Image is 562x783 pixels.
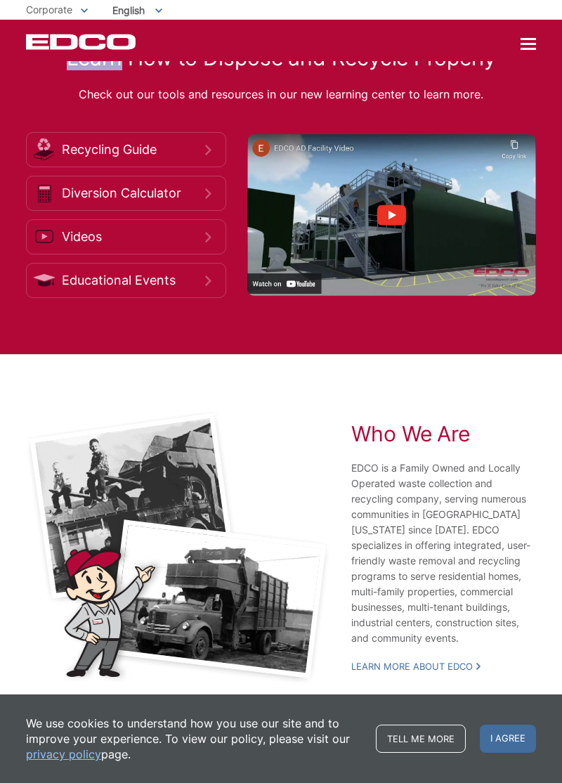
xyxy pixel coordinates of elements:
span: I agree [480,725,536,753]
p: Check out our tools and resources in our new learning center to learn more. [26,84,536,104]
a: Educational Events [26,263,226,298]
span: Corporate [26,4,72,15]
span: Videos [62,229,205,245]
span: Recycling Guide [62,142,205,157]
span: Diversion Calculator [62,186,205,201]
a: EDCD logo. Return to the homepage. [26,34,138,50]
h2: Who We Are [351,421,536,446]
a: Diversion Calculator [26,176,226,211]
a: privacy policy [26,746,101,762]
img: Black and white photos of early garbage trucks [26,410,330,685]
span: Educational Events [62,273,205,288]
a: Recycling Guide [26,132,226,167]
a: Videos [26,219,226,254]
a: Tell me more [376,725,466,753]
a: Learn More About EDCO [351,660,481,673]
p: EDCO is a Family Owned and Locally Operated waste collection and recycling company, serving numer... [351,460,536,646]
p: We use cookies to understand how you use our site and to improve your experience. To view our pol... [26,716,362,762]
